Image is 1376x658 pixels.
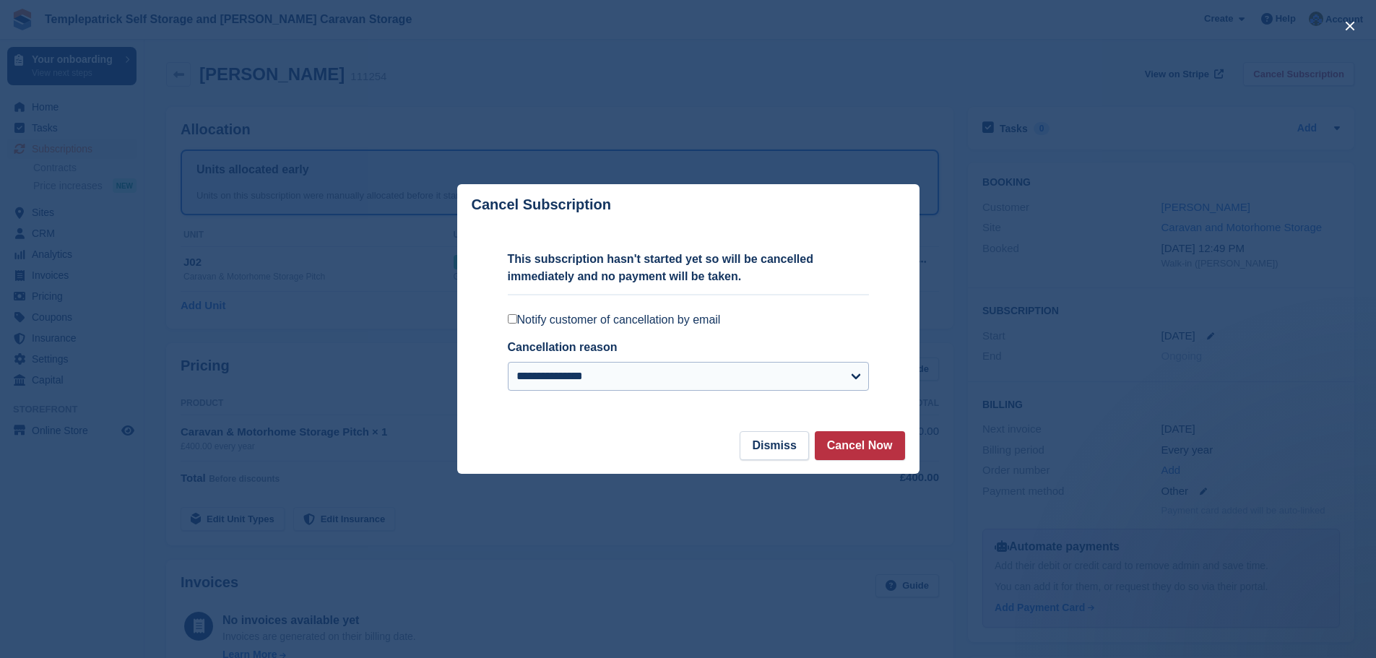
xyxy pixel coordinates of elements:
button: Cancel Now [815,431,905,460]
label: Notify customer of cancellation by email [508,313,869,327]
p: This subscription hasn't started yet so will be cancelled immediately and no payment will be taken. [508,251,869,285]
label: Cancellation reason [508,341,618,353]
p: Cancel Subscription [472,196,611,213]
button: Dismiss [740,431,808,460]
button: close [1338,14,1362,38]
input: Notify customer of cancellation by email [508,314,517,324]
